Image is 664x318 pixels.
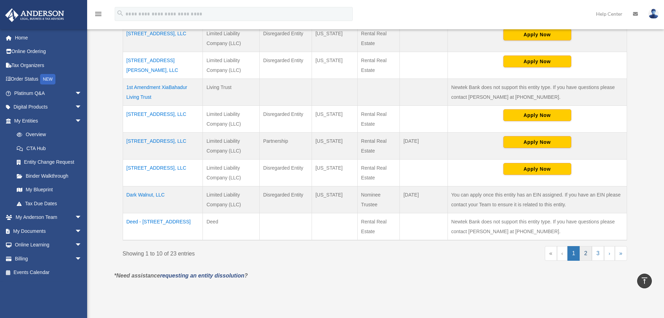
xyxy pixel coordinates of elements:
[615,246,627,261] a: Last
[123,106,203,133] td: [STREET_ADDRESS], LLC
[75,100,89,114] span: arrow_drop_down
[94,10,102,18] i: menu
[448,186,627,213] td: You can apply once this entity has an EIN assigned. If you have an EIN please contact your Team t...
[75,238,89,252] span: arrow_drop_down
[5,114,89,128] a: My Entitiesarrow_drop_down
[604,246,615,261] a: Next
[357,186,400,213] td: Nominee Trustee
[75,114,89,128] span: arrow_drop_down
[357,160,400,186] td: Rental Real Estate
[75,86,89,101] span: arrow_drop_down
[116,9,124,17] i: search
[312,160,357,186] td: [US_STATE]
[400,186,448,213] td: [DATE]
[357,106,400,133] td: Rental Real Estate
[114,273,248,279] em: *Need assistance ?
[203,133,259,160] td: Limited Liability Company (LLC)
[203,106,259,133] td: Limited Liability Company (LLC)
[203,213,259,241] td: Deed
[5,210,92,224] a: My Anderson Teamarrow_drop_down
[203,52,259,79] td: Limited Liability Company (LLC)
[5,45,92,59] a: Online Ordering
[312,52,357,79] td: [US_STATE]
[637,274,652,288] a: vertical_align_top
[10,183,89,197] a: My Blueprint
[259,52,312,79] td: Disregarded Entity
[123,246,370,259] div: Showing 1 to 10 of 23 entries
[75,252,89,266] span: arrow_drop_down
[123,79,203,106] td: 1st Amendment XiaBahadur Living Trust
[5,252,92,266] a: Billingarrow_drop_down
[5,266,92,280] a: Events Calendar
[5,86,92,100] a: Platinum Q&Aarrow_drop_down
[357,25,400,52] td: Rental Real Estate
[503,109,571,121] button: Apply Now
[3,8,66,22] img: Anderson Advisors Platinum Portal
[40,74,55,84] div: NEW
[10,141,89,155] a: CTA Hub
[123,186,203,213] td: Dark Walnut, LLC
[503,163,571,175] button: Apply Now
[203,79,259,106] td: Living Trust
[160,273,244,279] a: requesting an entity dissolution
[640,276,649,285] i: vertical_align_top
[400,133,448,160] td: [DATE]
[448,79,627,106] td: Newtek Bank does not support this entity type. If you have questions please contact [PERSON_NAME]...
[123,25,203,52] td: [STREET_ADDRESS], LLC
[203,160,259,186] td: Limited Liability Company (LLC)
[5,224,92,238] a: My Documentsarrow_drop_down
[259,133,312,160] td: Partnership
[123,52,203,79] td: [STREET_ADDRESS][PERSON_NAME], LLC
[357,133,400,160] td: Rental Real Estate
[557,246,568,261] a: Previous
[503,136,571,148] button: Apply Now
[567,246,580,261] a: 1
[5,72,92,87] a: Order StatusNEW
[5,58,92,72] a: Tax Organizers
[10,169,89,183] a: Binder Walkthrough
[5,238,92,252] a: Online Learningarrow_drop_down
[357,213,400,241] td: Rental Real Estate
[259,160,312,186] td: Disregarded Entity
[5,100,92,114] a: Digital Productsarrow_drop_down
[10,155,89,169] a: Entity Change Request
[259,25,312,52] td: Disregarded Entity
[580,246,592,261] a: 2
[203,186,259,213] td: Limited Liability Company (LLC)
[312,133,357,160] td: [US_STATE]
[503,56,571,67] button: Apply Now
[357,52,400,79] td: Rental Real Estate
[5,31,92,45] a: Home
[10,197,89,210] a: Tax Due Dates
[448,213,627,241] td: Newtek Bank does not support this entity type. If you have questions please contact [PERSON_NAME]...
[203,25,259,52] td: Limited Liability Company (LLC)
[312,25,357,52] td: [US_STATE]
[259,106,312,133] td: Disregarded Entity
[592,246,604,261] a: 3
[94,12,102,18] a: menu
[312,186,357,213] td: [US_STATE]
[10,128,85,142] a: Overview
[123,213,203,241] td: Deed - [STREET_ADDRESS]
[259,186,312,213] td: Disregarded Entity
[123,133,203,160] td: [STREET_ADDRESS], LLC
[503,29,571,40] button: Apply Now
[75,224,89,238] span: arrow_drop_down
[648,9,659,19] img: User Pic
[123,160,203,186] td: [STREET_ADDRESS], LLC
[545,246,557,261] a: First
[75,210,89,225] span: arrow_drop_down
[312,106,357,133] td: [US_STATE]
